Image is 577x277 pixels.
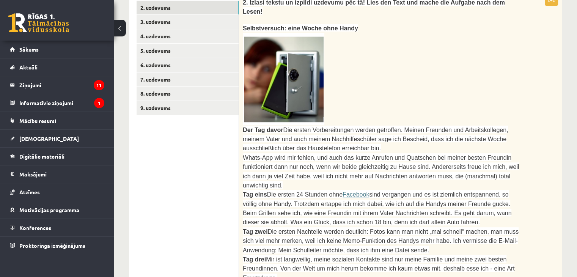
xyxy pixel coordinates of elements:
[8,8,307,16] body: Rich Text Editor, wiswyg-editor-user-answer-47024951407840
[10,183,104,201] a: Atzīmes
[10,165,104,183] a: Maksājumi
[243,33,324,125] img: Attēls, kurā ir kamera, ierīce, elektroniska ierīce, kameras un optika Apraksts ģenerēts automātiski
[137,72,239,87] a: 7. uzdevums
[243,228,268,235] span: Tag zwei
[94,98,104,108] i: 1
[137,101,239,115] a: 9. uzdevums
[10,237,104,254] a: Proktoringa izmēģinājums
[19,117,56,124] span: Mācību resursi
[10,219,104,236] a: Konferences
[243,228,519,253] span: Die ersten Nachteile werden deutlich: Fotos kann man nicht „mal schnell“ machen, man muss sich vi...
[10,41,104,58] a: Sākums
[19,224,51,231] span: Konferences
[243,256,266,263] span: Tag drei
[137,87,239,101] a: 8. uzdevums
[19,46,39,53] span: Sākums
[19,135,79,142] span: [DEMOGRAPHIC_DATA]
[8,13,69,32] a: Rīgas 1. Tālmācības vidusskola
[19,153,64,160] span: Digitālie materiāli
[137,29,239,43] a: 4. uzdevums
[267,191,343,198] span: Die ersten 24 Stunden ohne
[243,191,267,198] span: Tag eins
[10,201,104,219] a: Motivācijas programma
[10,76,104,94] a: Ziņojumi11
[19,94,104,112] legend: Informatīvie ziņojumi
[243,191,511,225] span: sind vergangen und es ist ziemlich entspannend, so völlig ohne Handy. Trotzdem ertappe ich mich d...
[137,58,239,72] a: 6. uzdevums
[19,206,79,213] span: Motivācijas programma
[137,15,239,29] a: 3. uzdevums
[94,80,104,90] i: 11
[10,58,104,76] a: Aktuāli
[10,94,104,112] a: Informatīvie ziņojumi1
[19,165,104,183] legend: Maksājumi
[19,64,38,71] span: Aktuāli
[10,130,104,147] a: [DEMOGRAPHIC_DATA]
[243,154,519,189] span: Whats-App wird mir fehlen, und auch das kurze Anrufen und Quatschen bei meiner besten Freundin fu...
[243,127,508,152] span: Die ersten Vorbereitungen werden getroffen. Meinen Freunden und Arbeitskollegen, meinem Vater und...
[343,191,369,198] a: Facebook
[243,25,358,31] span: Selbstversuch: eine Woche ohne Handy
[137,1,239,15] a: 2. uzdevums
[19,76,104,94] legend: Ziņojumi
[243,127,283,133] span: Der Tag davor
[137,44,239,58] a: 5. uzdevums
[19,189,40,195] span: Atzīmes
[10,112,104,129] a: Mācību resursi
[10,148,104,165] a: Digitālie materiāli
[19,242,85,249] span: Proktoringa izmēģinājums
